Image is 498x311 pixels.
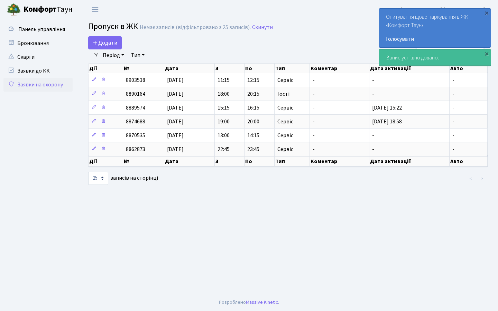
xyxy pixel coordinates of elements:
a: Додати [88,36,122,49]
span: 8903538 [126,76,145,84]
span: 8889574 [126,104,145,112]
span: [DATE] 15:22 [372,104,402,112]
a: Голосувати [386,35,484,43]
span: 8874688 [126,118,145,125]
div: × [483,50,490,57]
span: - [313,145,315,153]
th: По [245,156,275,167]
span: Пропуск в ЖК [88,20,138,32]
div: Опитування щодо паркування в ЖК «Комфорт Таун» [379,9,491,47]
span: 22:45 [218,145,230,153]
th: Дата [164,64,214,73]
span: [DATE] [167,76,184,84]
span: 8870535 [126,132,145,139]
span: - [452,132,454,139]
span: [DATE] 18:58 [372,118,402,125]
th: Дата активації [369,64,450,73]
b: [PERSON_NAME] [PERSON_NAME] І. [400,6,490,13]
div: × [483,9,490,16]
span: 14:15 [247,132,259,139]
span: 16:15 [247,104,259,112]
th: Дата [164,156,214,167]
th: По [245,64,275,73]
span: Сервіс [277,105,293,111]
span: 20:15 [247,90,259,98]
span: [DATE] [167,90,184,98]
span: Панель управління [18,26,65,33]
span: 8890164 [126,90,145,98]
th: З [215,64,245,73]
th: № [123,64,164,73]
label: записів на сторінці [88,172,158,185]
span: - [452,145,454,153]
span: - [452,118,454,125]
span: 11:15 [218,76,230,84]
a: Бронювання [3,36,73,50]
a: Скинути [252,24,273,31]
a: Період [100,49,127,61]
div: Запис успішно додано. [379,49,491,66]
span: 23:45 [247,145,259,153]
th: Дії [89,64,123,73]
div: Немає записів (відфільтровано з 25 записів). [140,24,251,31]
span: 12:15 [247,76,259,84]
span: - [452,76,454,84]
th: Коментар [310,64,369,73]
th: Дата активації [369,156,450,167]
span: - [452,90,454,98]
span: [DATE] [167,132,184,139]
select: записів на сторінці [88,172,108,185]
span: 13:00 [218,132,230,139]
span: - [313,104,315,112]
span: Сервіс [277,77,293,83]
a: Тип [128,49,147,61]
span: - [313,132,315,139]
span: [DATE] [167,104,184,112]
a: Massive Kinetic [246,299,278,306]
span: Таун [24,4,73,16]
a: Заявки до КК [3,64,73,78]
span: 20:00 [247,118,259,125]
span: - [452,104,454,112]
th: Тип [275,156,310,167]
span: Сервіс [277,147,293,152]
span: 8862873 [126,145,145,153]
b: Комфорт [24,4,57,15]
span: Сервіс [277,119,293,124]
span: - [313,90,315,98]
th: Коментар [310,156,369,167]
a: Заявки на охорону [3,78,73,92]
span: - [372,145,374,153]
a: [PERSON_NAME] [PERSON_NAME] І. [400,6,490,14]
span: 19:00 [218,118,230,125]
th: № [123,156,164,167]
th: Авто [450,64,488,73]
span: - [372,76,374,84]
span: Додати [93,39,117,47]
span: - [313,76,315,84]
button: Переключити навігацію [86,4,104,15]
a: Панель управління [3,22,73,36]
span: Гості [277,91,289,97]
span: - [313,118,315,125]
th: Авто [450,156,488,167]
span: Сервіс [277,133,293,138]
a: Скарги [3,50,73,64]
div: Розроблено . [219,299,279,306]
th: З [215,156,245,167]
span: 15:15 [218,104,230,112]
th: Тип [275,64,310,73]
span: 18:00 [218,90,230,98]
span: [DATE] [167,145,184,153]
span: - [372,132,374,139]
span: [DATE] [167,118,184,125]
img: logo.png [7,3,21,17]
span: - [372,90,374,98]
th: Дії [89,156,123,167]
